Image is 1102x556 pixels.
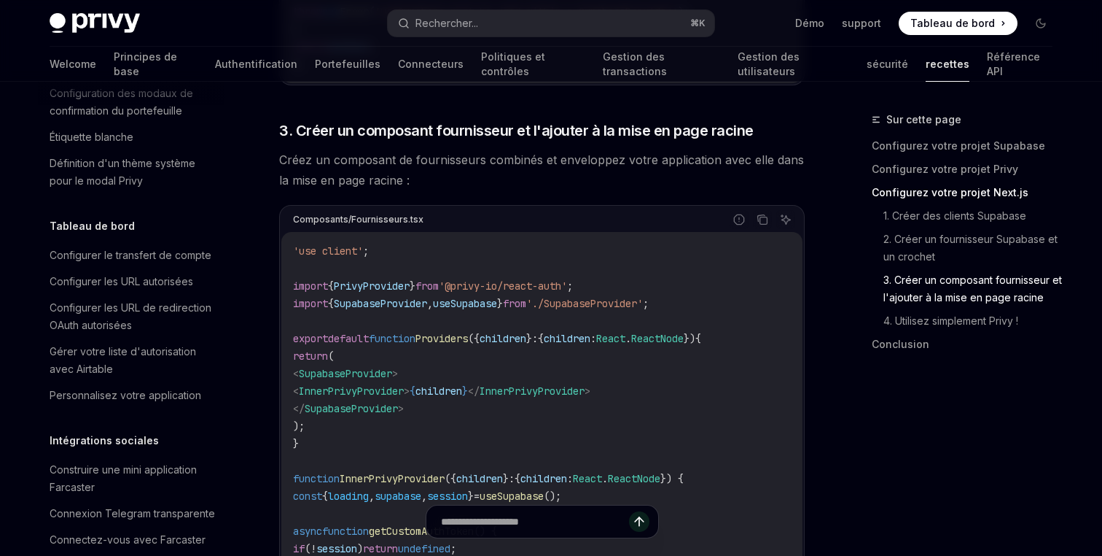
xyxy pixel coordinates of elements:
[730,210,749,229] button: Signaler un code incorrect
[872,181,1064,204] a: Configurez votre projet Next.js
[603,47,720,82] a: Gestion des transactions
[38,501,224,527] a: Connexion Telegram transparente
[415,385,462,398] span: children
[468,385,480,398] span: </
[480,490,544,503] span: useSupabase
[50,47,96,82] a: Welcome
[293,402,305,415] span: </
[305,402,398,415] span: SupabaseProvider
[1029,12,1052,35] button: Basculer le mode sombre
[445,472,456,485] span: ({
[926,47,969,82] a: recettes
[481,47,586,82] a: Politiques et contrôles
[567,472,573,485] span: :
[776,210,795,229] button: Demandez à l'IA
[215,47,297,82] a: Authentification
[50,343,216,378] div: Gérer votre liste d'autorisation avec Airtable
[50,505,215,522] div: Connexion Telegram transparente
[503,472,509,485] span: }
[410,279,415,293] span: }
[114,47,198,82] a: Principes de base
[538,332,544,345] span: {
[279,120,754,141] span: 3. Créer un composant fournisseur et l'ajouter à la mise en page racine
[738,47,849,82] a: Gestion des utilisateurs
[544,490,561,503] span: ();
[315,47,380,82] a: Portefeuilles
[38,382,224,409] a: Personnalisez votre application
[567,279,573,293] span: ;
[293,297,328,310] span: import
[299,367,392,380] span: SupabaseProvider
[872,333,1064,356] a: Conclusion
[50,461,216,496] div: Construire une mini application Farcaster
[629,511,649,532] button: Envoyer un message
[795,16,824,31] a: Démo
[38,295,224,339] a: Configurer les URL de redirection OAuth autorisées
[293,279,328,293] span: import
[363,244,369,258] span: ;
[532,332,538,345] span: :
[38,242,224,269] a: Configurer le transfert de compte
[50,531,206,549] div: Connectez-vous avec Farcaster
[392,367,398,380] span: >
[441,506,629,538] input: Poser une question...
[660,472,684,485] span: }) {
[427,490,468,503] span: session
[625,332,631,345] span: .
[427,297,433,310] span: ,
[293,244,363,258] span: 'use client'
[388,10,714,36] button: Rechercher...⌘K
[415,279,439,293] span: from
[608,472,660,485] span: ReactNode
[474,490,480,503] span: =
[50,387,201,404] div: Personnalisez votre application
[872,228,1064,269] a: 2. Créer un fournisseur Supabase et un crochet
[480,385,585,398] span: InnerPrivyProvider
[503,297,526,310] span: from
[439,279,567,293] span: '@privy-io/react-auth'
[526,297,643,310] span: './SupabaseProvider'
[293,472,340,485] span: function
[695,332,701,345] span: {
[404,385,410,398] span: >
[585,385,590,398] span: >
[515,472,520,485] span: {
[328,490,369,503] span: loading
[340,472,445,485] span: InnerPrivyProvider
[899,12,1017,35] a: Tableau de bord
[410,385,415,398] span: {
[50,155,216,190] div: Définition d'un thème système pour le modal Privy
[602,472,608,485] span: .
[328,332,369,345] span: default
[293,332,328,345] span: export
[468,332,480,345] span: ({
[38,124,224,150] a: Étiquette blanche
[328,279,334,293] span: {
[328,350,334,363] span: (
[596,332,625,345] span: React
[910,16,995,31] span: Tableau de bord
[456,472,503,485] span: children
[293,367,299,380] span: <
[631,332,684,345] span: ReactNode
[872,204,1064,228] a: 1. Créer des clients Supabase
[293,350,328,363] span: return
[872,158,1064,181] a: Configurez votre projet Privy
[497,297,503,310] span: }
[38,527,224,553] a: Connectez-vous avec Farcaster
[50,432,159,449] h5: Intégrations sociales
[544,332,590,345] span: children
[753,210,772,229] button: Copiez le contenu du bloc de code
[590,332,596,345] span: :
[334,297,427,310] span: SupabaseProvider
[573,472,602,485] span: React
[509,472,515,485] span: :
[462,385,468,398] span: }
[690,18,706,29] span: ⌘K
[50,13,140,34] img: logo sombre
[279,150,805,190] span: Créez un composant de fournisseurs combinés et enveloppez votre application avec elle dans la mis...
[38,457,224,501] a: Construire une mini application Farcaster
[415,15,478,32] div: Rechercher...
[322,490,328,503] span: {
[293,437,299,450] span: }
